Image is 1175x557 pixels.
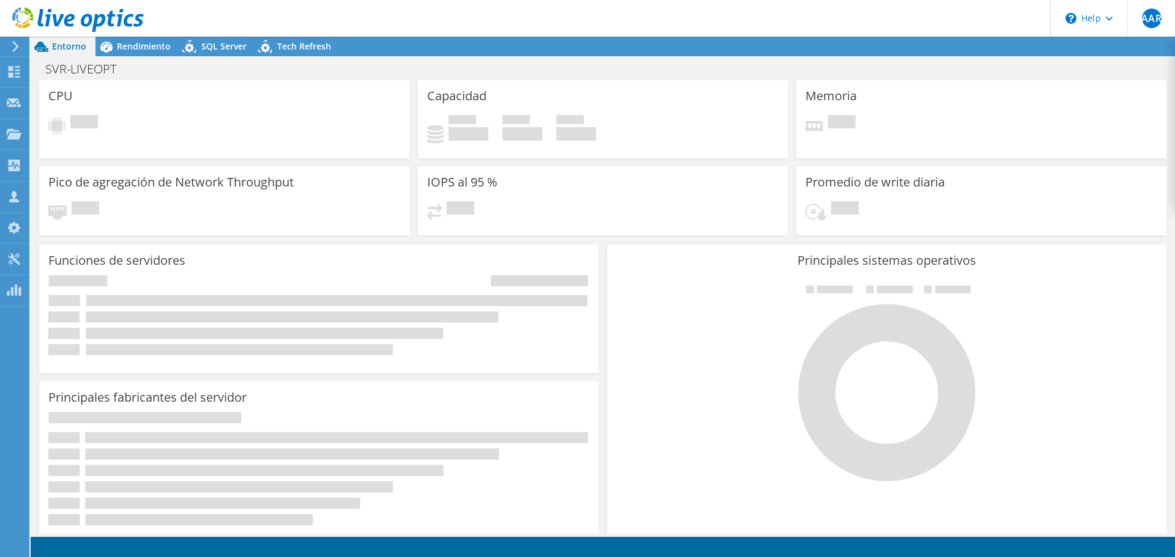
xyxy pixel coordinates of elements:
span: Entorno [52,40,86,52]
h4: 0 GiB [449,127,488,141]
span: Libre [502,115,530,127]
span: Tech Refresh [277,40,331,52]
h3: Principales sistemas operativos [616,254,1157,267]
h3: Promedio de write diaria [805,175,945,189]
span: Pendiente [72,201,99,218]
h3: Pico de agregación de Network Throughput [48,175,294,189]
span: SQL Server [201,40,247,52]
h3: Funciones de servidores [48,254,185,267]
span: Pendiente [831,201,859,218]
span: Pendiente [828,115,856,131]
span: Total [556,115,584,127]
span: Used [449,115,476,127]
span: Pendiente [70,115,98,131]
h4: 0 GiB [556,127,596,141]
h4: 0 GiB [502,127,542,141]
h3: Capacidad [427,89,487,103]
h3: Principales fabricantes del servidor [48,391,247,404]
h3: IOPS al 95 % [427,175,498,189]
span: AAR [1142,9,1162,28]
h3: CPU [48,89,73,103]
span: Rendimiento [117,40,171,52]
svg: \n [1065,13,1076,24]
span: Pendiente [447,201,474,218]
h1: SVR-LIVEOPT [40,62,135,76]
h3: Memoria [805,89,857,103]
